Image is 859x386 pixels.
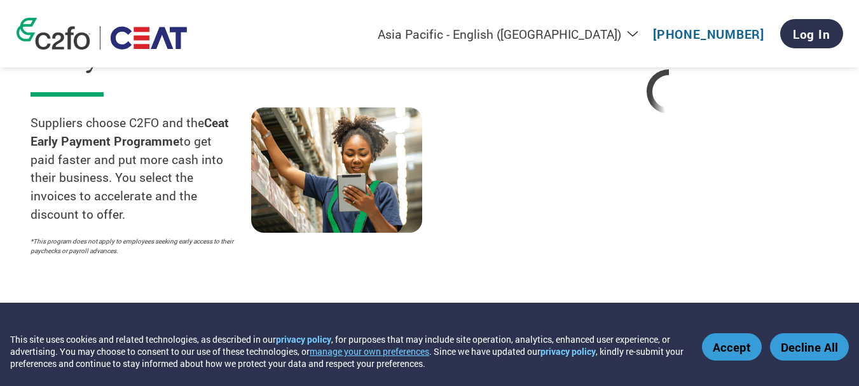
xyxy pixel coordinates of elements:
a: privacy policy [540,345,596,357]
img: supply chain worker [251,107,422,233]
p: *This program does not apply to employees seeking early access to their paychecks or payroll adva... [31,237,238,256]
img: Ceat [110,26,188,50]
a: [PHONE_NUMBER] [653,26,764,42]
a: Log In [780,19,843,48]
a: privacy policy [276,333,331,345]
img: c2fo logo [17,18,90,50]
p: Suppliers choose C2FO and the to get paid faster and put more cash into their business. You selec... [31,114,251,224]
strong: Ceat Early Payment Programme [31,114,229,149]
button: Accept [702,333,762,361]
button: manage your own preferences [310,345,429,357]
div: This site uses cookies and related technologies, as described in our , for purposes that may incl... [10,333,684,369]
button: Decline All [770,333,849,361]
